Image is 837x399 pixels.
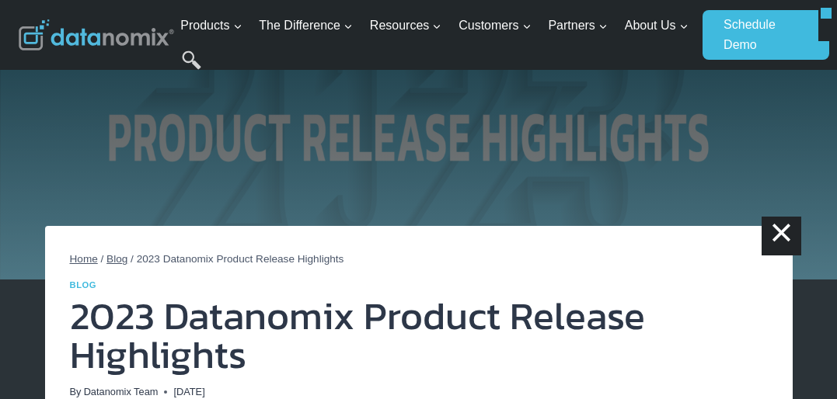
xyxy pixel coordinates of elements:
span: Customers [459,16,531,36]
span: / [101,253,104,265]
a: Blog [70,280,97,290]
a: Home [70,253,98,265]
span: / [131,253,134,265]
span: About Us [625,16,689,36]
img: Datanomix [19,19,174,50]
h1: 2023 Datanomix Product Release Highlights [70,297,768,374]
span: Partners [548,16,607,36]
a: Search [182,50,201,85]
span: 2023 Datanomix Product Release Highlights [137,253,344,265]
span: Resources [370,16,441,36]
nav: Breadcrumbs [70,251,768,268]
span: The Difference [259,16,353,36]
a: Schedule Demo [703,10,818,60]
a: Blog [106,253,127,265]
span: Products [180,16,242,36]
a: Datanomix Team [84,386,159,397]
a: × [762,217,800,255]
